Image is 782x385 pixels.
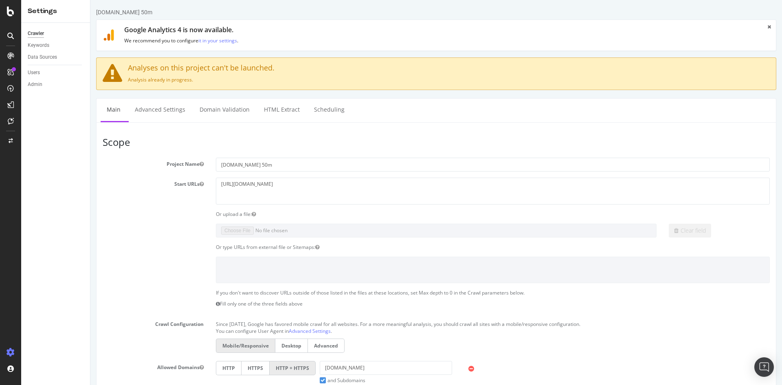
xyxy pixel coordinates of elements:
div: [DOMAIN_NAME] 50m [6,8,62,16]
p: We recommend you to configure . [34,37,667,44]
a: Users [28,68,84,77]
div: Admin [28,80,42,89]
div: Data Sources [28,53,57,62]
a: Scheduling [217,99,260,121]
div: Keywords [28,41,49,50]
a: Advanced Settings [38,99,101,121]
a: Data Sources [28,53,84,62]
div: Or type URLs from external file or Sitemaps: [119,244,685,251]
img: ga4.9118ffdc1441.svg [13,29,24,41]
label: Mobile/Responsive [125,339,185,353]
div: Crawler [28,29,44,38]
label: HTTP [125,361,151,375]
label: Advanced [217,339,254,353]
h4: Analyses on this project can't be launched. [12,64,679,72]
h1: Google Analytics 4 is now available. [34,26,667,34]
p: You can configure User Agent in . [125,328,679,334]
label: Desktop [185,339,217,353]
label: Allowed Domains [6,361,119,371]
div: Open Intercom Messenger [754,357,774,377]
button: Project Name [109,161,113,167]
h3: Scope [12,137,679,147]
p: Fill only one of the three fields above [125,300,679,307]
a: it in your settings [108,37,147,44]
a: Keywords [28,41,84,50]
a: Advanced Settings [198,328,240,334]
p: Since [DATE], Google has favored mobile crawl for all websites. For a more meaningful analysis, y... [125,318,679,328]
label: Crawl Configuration [6,318,119,328]
a: Main [10,99,36,121]
label: HTTP + HTTPS [179,361,225,375]
p: If you don't want to discover URLs outside of those listed in the files at these locations, set M... [125,289,679,296]
a: Crawler [28,29,84,38]
button: Allowed Domains [109,364,113,371]
label: Start URLs [6,178,119,187]
label: HTTPS [151,361,179,375]
p: Analysis already in progress. [12,76,679,83]
label: and Subdomains [229,377,275,384]
a: Domain Validation [103,99,165,121]
div: Or upload a file: [119,211,685,218]
button: Start URLs [109,180,113,187]
a: HTML Extract [167,99,215,121]
textarea: [URL][DOMAIN_NAME] [125,178,679,204]
div: Users [28,68,40,77]
label: Project Name [6,158,119,167]
a: Admin [28,80,84,89]
div: Settings [28,7,83,16]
